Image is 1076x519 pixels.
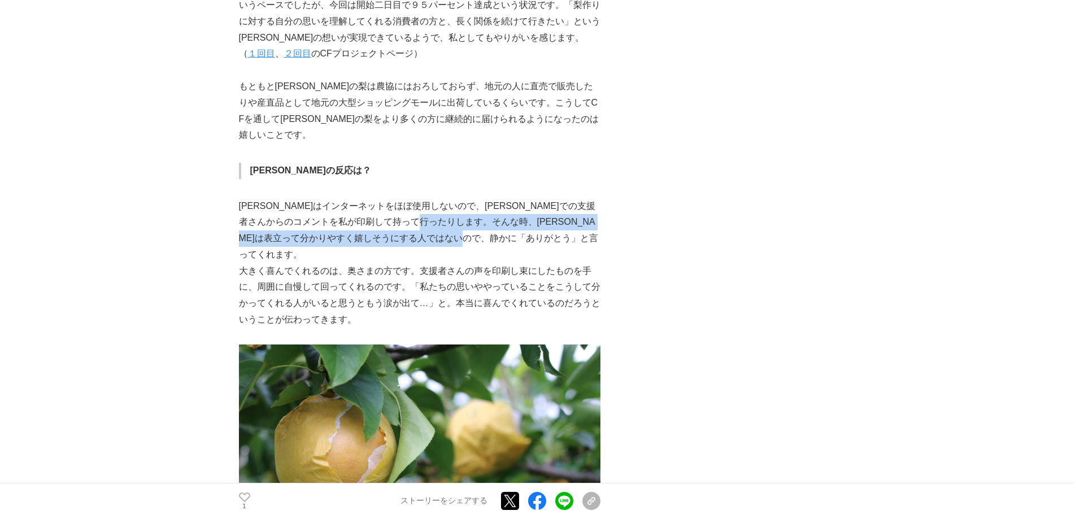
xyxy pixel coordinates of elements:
p: 1 [239,504,250,509]
p: ストーリーをシェアする [400,496,487,507]
a: １回目 [248,49,275,58]
strong: [PERSON_NAME]の反応は？ [250,165,371,175]
p: 大きく喜んでくれるのは、奥さまの方です。支援者さんの声を印刷し束にしたものを手に、周囲に自慢して回ってくれるのです。「私たちの思いややっていることをこうして分かってくれる人がいると思うともう涙が... [239,263,600,328]
p: [PERSON_NAME]はインターネットをほぼ使用しないので、[PERSON_NAME]での支援者さんからのコメントを私が印刷して持って行ったりします。そんな時、[PERSON_NAME]は表... [239,198,600,263]
p: もともと[PERSON_NAME]の梨は農協にはおろしておらず、地元の人に直売で販売したりや産直品として地元の大型ショッピングモールに出荷しているくらいです。こうしてCFを通して[PERSON_... [239,78,600,143]
p: （ 、 のCFプロジェクトページ） [239,46,600,62]
a: ２回目 [284,49,311,58]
